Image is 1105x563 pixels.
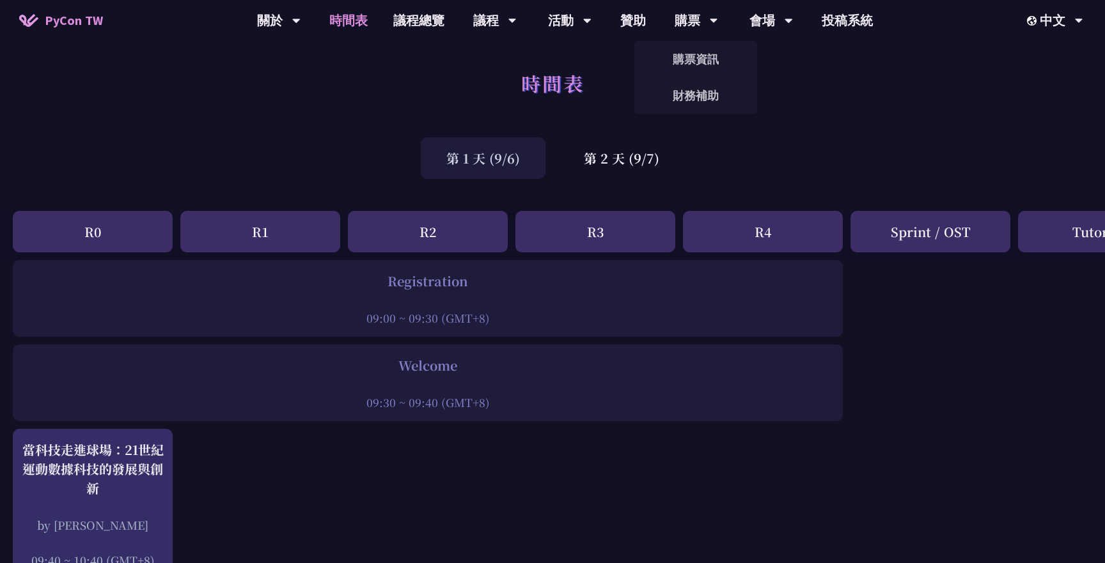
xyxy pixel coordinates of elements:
a: 財務補助 [634,81,757,111]
div: 第 2 天 (9/7) [558,137,685,179]
div: 第 1 天 (9/6) [421,137,545,179]
div: R1 [180,211,340,252]
div: R0 [13,211,173,252]
div: 09:00 ~ 09:30 (GMT+8) [19,310,836,326]
div: R2 [348,211,508,252]
div: R4 [683,211,843,252]
div: 09:30 ~ 09:40 (GMT+8) [19,394,836,410]
div: Sprint / OST [850,211,1010,252]
span: PyCon TW [45,11,103,30]
h1: 時間表 [521,64,584,102]
div: Registration [19,272,836,291]
div: 當科技走進球場：21世紀運動數據科技的發展與創新 [19,440,166,498]
div: by [PERSON_NAME] [19,517,166,533]
div: Welcome [19,356,836,375]
div: R3 [515,211,675,252]
img: Home icon of PyCon TW 2025 [19,14,38,27]
img: Locale Icon [1027,16,1040,26]
a: PyCon TW [6,4,116,36]
a: 購票資訊 [634,44,757,74]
